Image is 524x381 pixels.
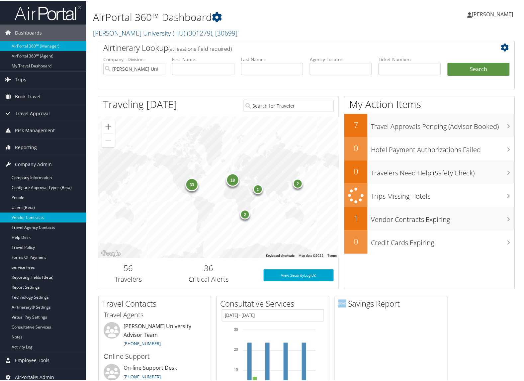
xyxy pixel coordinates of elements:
a: [PHONE_NUMBER] [124,373,161,379]
span: Book Travel [15,87,41,104]
tspan: 10 [234,367,238,371]
label: Last Name: [241,55,303,62]
div: 18 [226,172,239,186]
label: Ticket Number: [379,55,441,62]
h2: 0 [344,142,368,153]
h1: My Action Items [344,96,515,110]
h2: Savings Report [338,297,447,308]
h3: Travelers Need Help (Safety Check) [371,164,515,177]
h3: Trips Missing Hotels [371,187,515,200]
a: 0Hotel Payment Authorizations Failed [344,136,515,159]
a: [PERSON_NAME] University (HU) [93,28,237,37]
span: Map data ©2025 [299,253,323,256]
li: [PERSON_NAME] University Advisor Team [100,321,209,348]
h2: 36 [163,261,254,273]
div: 2 [240,208,250,218]
h2: Consultative Services [220,297,329,308]
h3: Travel Approvals Pending (Advisor Booked) [371,118,515,130]
span: Dashboards [15,24,42,40]
label: Agency Locator: [310,55,372,62]
img: domo-logo.png [338,299,346,307]
h3: Travelers [103,274,153,283]
a: [PERSON_NAME] [468,3,520,23]
a: Trips Missing Hotels [344,183,515,206]
span: , [ 30699 ] [212,28,237,37]
tspan: 20 [234,347,238,351]
img: Google [100,248,122,257]
span: (at least one field required) [168,44,232,51]
h2: 1 [344,212,368,223]
a: Terms (opens in new tab) [327,253,337,256]
h2: Travel Contacts [102,297,211,308]
h3: Hotel Payment Authorizations Failed [371,141,515,153]
span: [PERSON_NAME] [472,10,513,17]
button: Zoom out [102,133,115,146]
a: 0Credit Cards Expiring [344,230,515,253]
a: 0Travelers Need Help (Safety Check) [344,159,515,183]
h3: Travel Agents [104,309,206,319]
span: Travel Approval [15,104,50,121]
div: 33 [185,177,199,190]
img: airportal-logo.png [15,4,81,20]
span: Reporting [15,138,37,155]
span: ( 301279 ) [187,28,212,37]
h3: Credit Cards Expiring [371,234,515,246]
span: Risk Management [15,121,55,138]
h1: Traveling [DATE] [103,96,177,110]
span: Company Admin [15,155,52,172]
button: Keyboard shortcuts [266,252,295,257]
div: 2 [293,178,303,188]
input: Search for Traveler [244,99,334,111]
a: View SecurityLogic® [264,268,334,280]
a: Open this area in Google Maps (opens a new window) [100,248,122,257]
span: Employee Tools [15,351,49,368]
h2: 7 [344,118,368,130]
h3: Online Support [104,351,206,360]
h2: 56 [103,261,153,273]
span: Trips [15,70,26,87]
h3: Critical Alerts [163,274,254,283]
button: Zoom in [102,119,115,133]
a: 7Travel Approvals Pending (Advisor Booked) [344,113,515,136]
label: Company - Division: [103,55,165,62]
h3: Vendor Contracts Expiring [371,211,515,223]
a: [PHONE_NUMBER] [124,339,161,345]
a: 1Vendor Contracts Expiring [344,206,515,230]
button: Search [448,62,510,75]
label: First Name: [172,55,234,62]
div: 1 [253,183,263,193]
h2: 0 [344,165,368,176]
h1: AirPortal 360™ Dashboard [93,9,378,23]
h2: 0 [344,235,368,246]
h2: Airtinerary Lookup [103,41,475,52]
tspan: 30 [234,327,238,331]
